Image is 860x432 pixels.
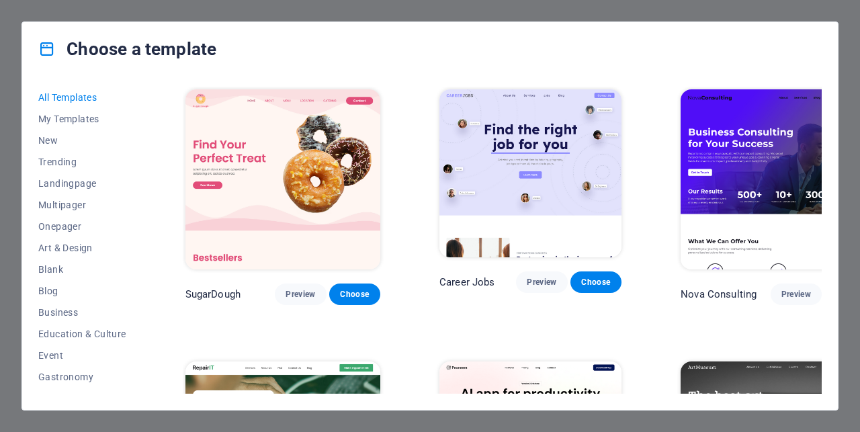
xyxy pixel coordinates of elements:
button: Preview [516,271,567,293]
button: Preview [771,284,822,305]
button: Business [38,302,126,323]
img: SugarDough [185,89,380,269]
button: Blog [38,280,126,302]
button: Trending [38,151,126,173]
span: Choose [340,289,370,300]
button: Choose [329,284,380,305]
span: Choose [581,277,611,288]
button: Landingpage [38,173,126,194]
button: Education & Culture [38,323,126,345]
p: Career Jobs [439,275,495,289]
span: Art & Design [38,243,126,253]
span: Preview [286,289,315,300]
span: Trending [38,157,126,167]
button: Blank [38,259,126,280]
span: Preview [527,277,556,288]
button: All Templates [38,87,126,108]
span: Blank [38,264,126,275]
span: New [38,135,126,146]
button: Art & Design [38,237,126,259]
button: Gastronomy [38,366,126,388]
span: All Templates [38,92,126,103]
span: Blog [38,286,126,296]
button: Onepager [38,216,126,237]
button: Preview [275,284,326,305]
h4: Choose a template [38,38,216,60]
span: Business [38,307,126,318]
span: Onepager [38,221,126,232]
span: My Templates [38,114,126,124]
span: Education & Culture [38,329,126,339]
button: Event [38,345,126,366]
span: Health [38,393,126,404]
span: Event [38,350,126,361]
button: Multipager [38,194,126,216]
span: Landingpage [38,178,126,189]
p: Nova Consulting [681,288,757,301]
button: Choose [570,271,621,293]
span: Preview [781,289,811,300]
span: Gastronomy [38,372,126,382]
button: New [38,130,126,151]
button: My Templates [38,108,126,130]
p: SugarDough [185,288,241,301]
span: Multipager [38,200,126,210]
button: Health [38,388,126,409]
img: Career Jobs [439,89,621,257]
